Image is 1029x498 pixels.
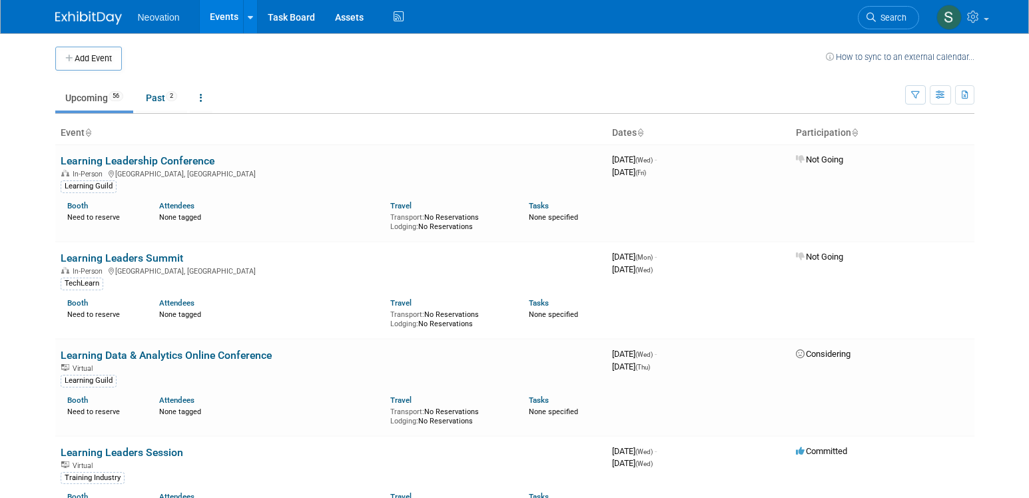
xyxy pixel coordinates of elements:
[390,320,418,328] span: Lodging:
[61,154,214,167] a: Learning Leadership Conference
[159,210,380,222] div: None tagged
[635,254,653,261] span: (Mon)
[159,395,194,405] a: Attendees
[61,349,272,362] a: Learning Data & Analytics Online Conference
[635,448,653,455] span: (Wed)
[390,213,424,222] span: Transport:
[136,85,187,111] a: Past2
[791,122,974,144] th: Participation
[612,446,657,456] span: [DATE]
[67,308,140,320] div: Need to reserve
[67,210,140,222] div: Need to reserve
[612,154,657,164] span: [DATE]
[529,407,578,416] span: None specified
[612,458,653,468] span: [DATE]
[61,446,183,459] a: Learning Leaders Session
[61,252,183,264] a: Learning Leaders Summit
[61,168,601,178] div: [GEOGRAPHIC_DATA], [GEOGRAPHIC_DATA]
[109,91,123,101] span: 56
[635,169,646,176] span: (Fri)
[61,265,601,276] div: [GEOGRAPHIC_DATA], [GEOGRAPHIC_DATA]
[858,6,919,29] a: Search
[390,308,509,328] div: No Reservations No Reservations
[159,405,380,417] div: None tagged
[876,13,906,23] span: Search
[159,201,194,210] a: Attendees
[796,446,847,456] span: Committed
[612,362,650,372] span: [DATE]
[159,298,194,308] a: Attendees
[61,364,69,371] img: Virtual Event
[529,201,549,210] a: Tasks
[61,180,117,192] div: Learning Guild
[655,252,657,262] span: -
[166,91,177,101] span: 2
[936,5,962,30] img: Susan Hurrell
[635,460,653,467] span: (Wed)
[73,267,107,276] span: In-Person
[73,364,97,373] span: Virtual
[826,52,974,62] a: How to sync to an external calendar...
[655,446,657,456] span: -
[61,267,69,274] img: In-Person Event
[73,170,107,178] span: In-Person
[55,11,122,25] img: ExhibitDay
[529,298,549,308] a: Tasks
[655,349,657,359] span: -
[796,252,843,262] span: Not Going
[390,298,412,308] a: Travel
[796,154,843,164] span: Not Going
[390,405,509,425] div: No Reservations No Reservations
[612,252,657,262] span: [DATE]
[55,47,122,71] button: Add Event
[61,170,69,176] img: In-Person Event
[61,472,125,484] div: Training Industry
[138,12,180,23] span: Neovation
[55,85,133,111] a: Upcoming56
[635,351,653,358] span: (Wed)
[635,266,653,274] span: (Wed)
[635,364,650,371] span: (Thu)
[612,349,657,359] span: [DATE]
[612,264,653,274] span: [DATE]
[390,407,424,416] span: Transport:
[529,213,578,222] span: None specified
[61,278,103,290] div: TechLearn
[390,201,412,210] a: Travel
[390,395,412,405] a: Travel
[655,154,657,164] span: -
[67,395,88,405] a: Booth
[851,127,858,138] a: Sort by Participation Type
[67,298,88,308] a: Booth
[390,222,418,231] span: Lodging:
[67,201,88,210] a: Booth
[637,127,643,138] a: Sort by Start Date
[529,395,549,405] a: Tasks
[390,210,509,231] div: No Reservations No Reservations
[67,405,140,417] div: Need to reserve
[159,308,380,320] div: None tagged
[612,167,646,177] span: [DATE]
[607,122,791,144] th: Dates
[61,461,69,468] img: Virtual Event
[796,349,851,359] span: Considering
[61,375,117,387] div: Learning Guild
[73,461,97,470] span: Virtual
[55,122,607,144] th: Event
[85,127,91,138] a: Sort by Event Name
[390,310,424,319] span: Transport:
[529,310,578,319] span: None specified
[390,417,418,425] span: Lodging:
[635,156,653,164] span: (Wed)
